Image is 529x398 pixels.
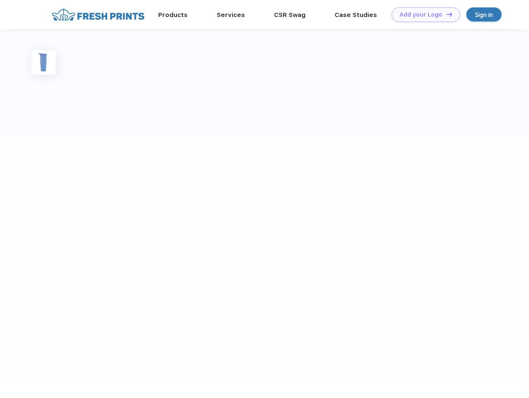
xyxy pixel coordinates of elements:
div: Sign in [475,10,493,19]
img: fo%20logo%202.webp [49,7,147,22]
a: Sign in [466,7,502,22]
div: Add your Logo [399,11,442,18]
img: DT [446,12,452,17]
img: func=resize&h=100 [31,50,56,75]
a: Products [158,11,188,19]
